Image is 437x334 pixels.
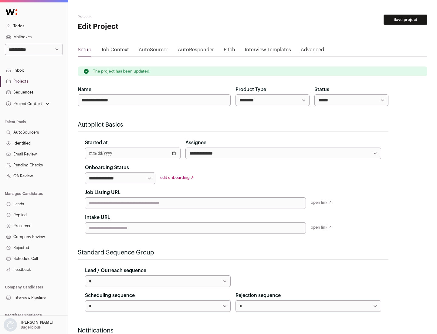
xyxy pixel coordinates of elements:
label: Started at [85,139,108,146]
button: Open dropdown [2,318,55,332]
label: Rejection sequence [235,292,281,299]
label: Job Listing URL [85,189,120,196]
label: Onboarding Status [85,164,129,171]
button: Open dropdown [5,100,51,108]
p: Bagelicious [21,325,41,330]
label: Assignee [185,139,206,146]
label: Name [78,86,91,93]
a: Advanced [301,46,324,56]
a: Pitch [224,46,235,56]
h1: Edit Project [78,22,194,32]
label: Scheduling sequence [85,292,135,299]
a: Interview Templates [245,46,291,56]
label: Product Type [235,86,266,93]
a: Job Context [101,46,129,56]
h2: Autopilot Basics [78,121,388,129]
p: The project has been updated. [93,69,151,74]
a: AutoResponder [178,46,214,56]
label: Lead / Outreach sequence [85,267,146,274]
label: Intake URL [85,214,110,221]
img: nopic.png [4,318,17,332]
div: Project Context [5,101,42,106]
label: Status [314,86,329,93]
a: AutoSourcer [139,46,168,56]
a: Setup [78,46,91,56]
p: [PERSON_NAME] [21,320,53,325]
h2: Standard Sequence Group [78,248,388,257]
a: edit onboarding ↗ [160,176,194,179]
img: Wellfound [2,6,21,18]
button: Save project [384,15,427,25]
h2: Projects [78,15,194,19]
